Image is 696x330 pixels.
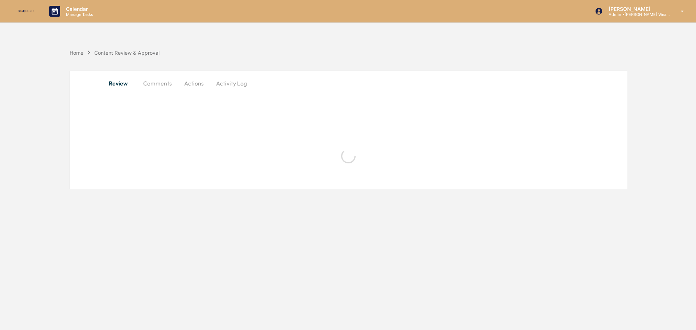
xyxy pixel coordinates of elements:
[210,75,253,92] button: Activity Log
[60,6,97,12] p: Calendar
[70,50,83,56] div: Home
[60,12,97,17] p: Manage Tasks
[105,75,592,92] div: secondary tabs example
[178,75,210,92] button: Actions
[137,75,178,92] button: Comments
[105,75,137,92] button: Review
[603,12,670,17] p: Admin • [PERSON_NAME] Wealth
[94,50,159,56] div: Content Review & Approval
[17,9,35,14] img: logo
[603,6,670,12] p: [PERSON_NAME]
